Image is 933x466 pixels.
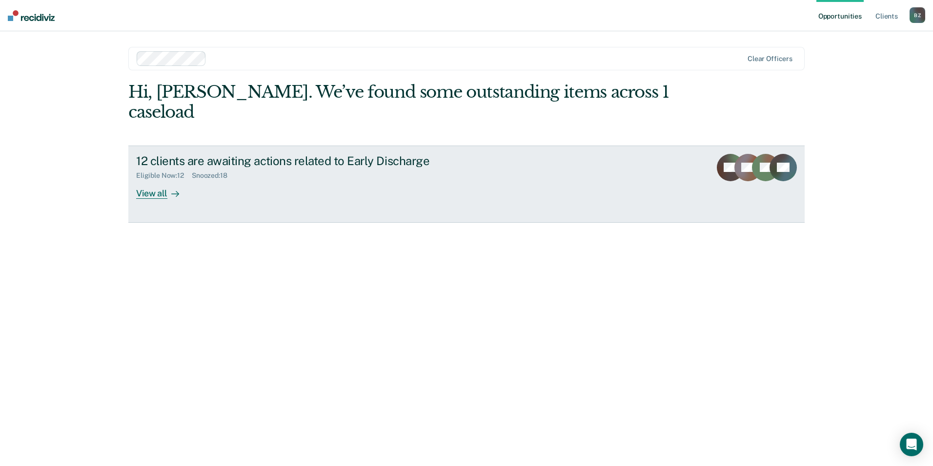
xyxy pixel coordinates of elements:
[910,7,925,23] div: B Z
[136,154,479,168] div: 12 clients are awaiting actions related to Early Discharge
[748,55,792,63] div: Clear officers
[8,10,55,21] img: Recidiviz
[136,171,192,180] div: Eligible Now : 12
[128,82,669,122] div: Hi, [PERSON_NAME]. We’ve found some outstanding items across 1 caseload
[128,146,805,223] a: 12 clients are awaiting actions related to Early DischargeEligible Now:12Snoozed:18View all
[136,180,191,199] div: View all
[192,171,235,180] div: Snoozed : 18
[900,433,923,456] div: Open Intercom Messenger
[910,7,925,23] button: BZ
